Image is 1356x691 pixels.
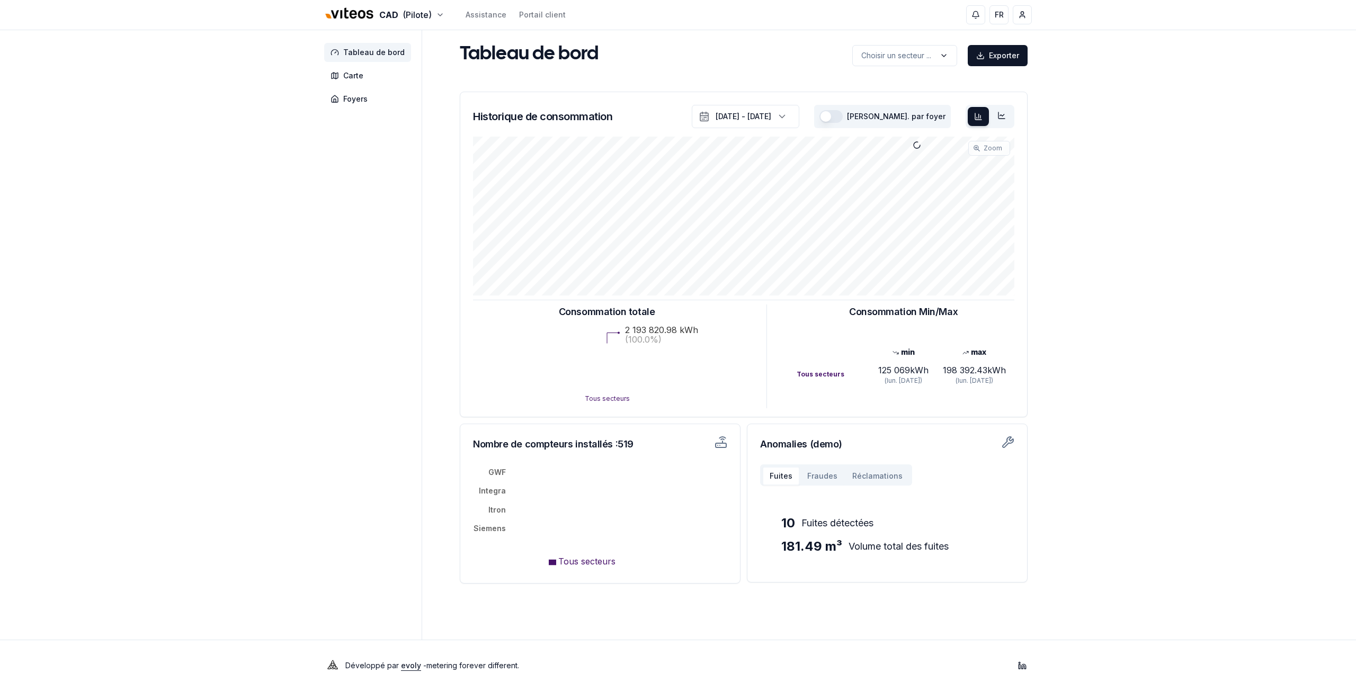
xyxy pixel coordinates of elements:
[473,437,655,452] h3: Nombre de compteurs installés : 519
[401,661,421,670] a: evoly
[989,5,1009,24] button: FR
[762,466,800,486] button: Fuites
[345,658,519,673] p: Développé par - metering forever different .
[801,516,873,531] span: Fuites détectées
[939,364,1010,376] div: 198 392.43 kWh
[473,109,612,124] h3: Historique de consommation
[939,376,1010,385] div: (lun. [DATE])
[474,524,506,533] tspan: Siemens
[868,347,939,357] div: min
[324,66,415,85] a: Carte
[584,394,629,402] text: Tous secteurs
[800,466,845,486] button: Fraudes
[466,10,506,20] a: Assistance
[625,325,698,335] text: 2 193 820.98 kWh
[797,370,868,379] div: Tous secteurs
[984,144,1002,152] span: Zoom
[558,556,615,567] span: Tous secteurs
[324,657,341,674] img: Evoly Logo
[781,538,842,555] span: 181.49 m³
[324,89,415,109] a: Foyers
[379,8,398,21] span: CAD
[403,8,432,21] span: (Pilote)
[781,515,795,532] span: 10
[861,50,931,61] p: Choisir un secteur ...
[343,94,368,104] span: Foyers
[488,505,506,514] tspan: Itron
[845,466,910,486] button: Réclamations
[716,111,771,122] div: [DATE] - [DATE]
[847,113,945,120] label: [PERSON_NAME]. par foyer
[324,43,415,62] a: Tableau de bord
[868,376,939,385] div: (lun. [DATE])
[849,539,949,554] span: Volume total des fuites
[939,347,1010,357] div: max
[343,70,363,81] span: Carte
[488,468,506,477] tspan: GWF
[559,304,655,319] h3: Consommation totale
[995,10,1004,20] span: FR
[760,437,1014,452] h3: Anomalies (demo)
[625,334,662,345] text: (100.0%)
[343,47,405,58] span: Tableau de bord
[849,304,958,319] h3: Consommation Min/Max
[692,105,799,128] button: [DATE] - [DATE]
[519,10,566,20] a: Portail client
[460,44,599,65] h1: Tableau de bord
[324,4,444,26] button: CAD(Pilote)
[479,486,506,495] tspan: Integra
[852,45,957,66] button: label
[324,1,375,26] img: Viteos - CAD Logo
[968,45,1028,66] button: Exporter
[868,364,939,376] div: 125 069 kWh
